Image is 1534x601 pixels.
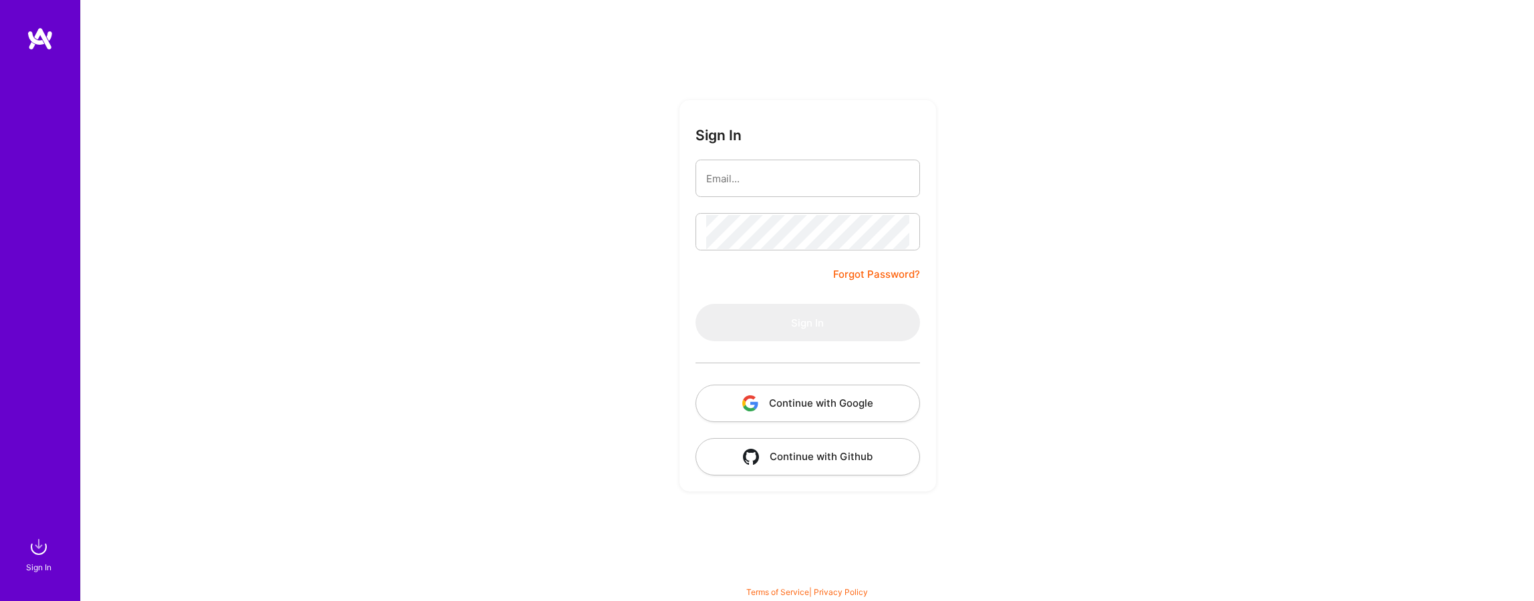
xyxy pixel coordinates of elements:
[814,587,868,597] a: Privacy Policy
[746,587,809,597] a: Terms of Service
[27,27,53,51] img: logo
[696,438,920,475] button: Continue with Github
[696,385,920,422] button: Continue with Google
[28,534,52,574] a: sign inSign In
[742,395,758,411] img: icon
[80,561,1534,594] div: © 2025 ATeams Inc., All rights reserved.
[706,162,909,196] input: Email...
[746,587,868,597] span: |
[743,449,759,465] img: icon
[696,304,920,341] button: Sign In
[26,560,51,574] div: Sign In
[833,266,920,282] a: Forgot Password?
[25,534,52,560] img: sign in
[696,127,742,144] h3: Sign In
